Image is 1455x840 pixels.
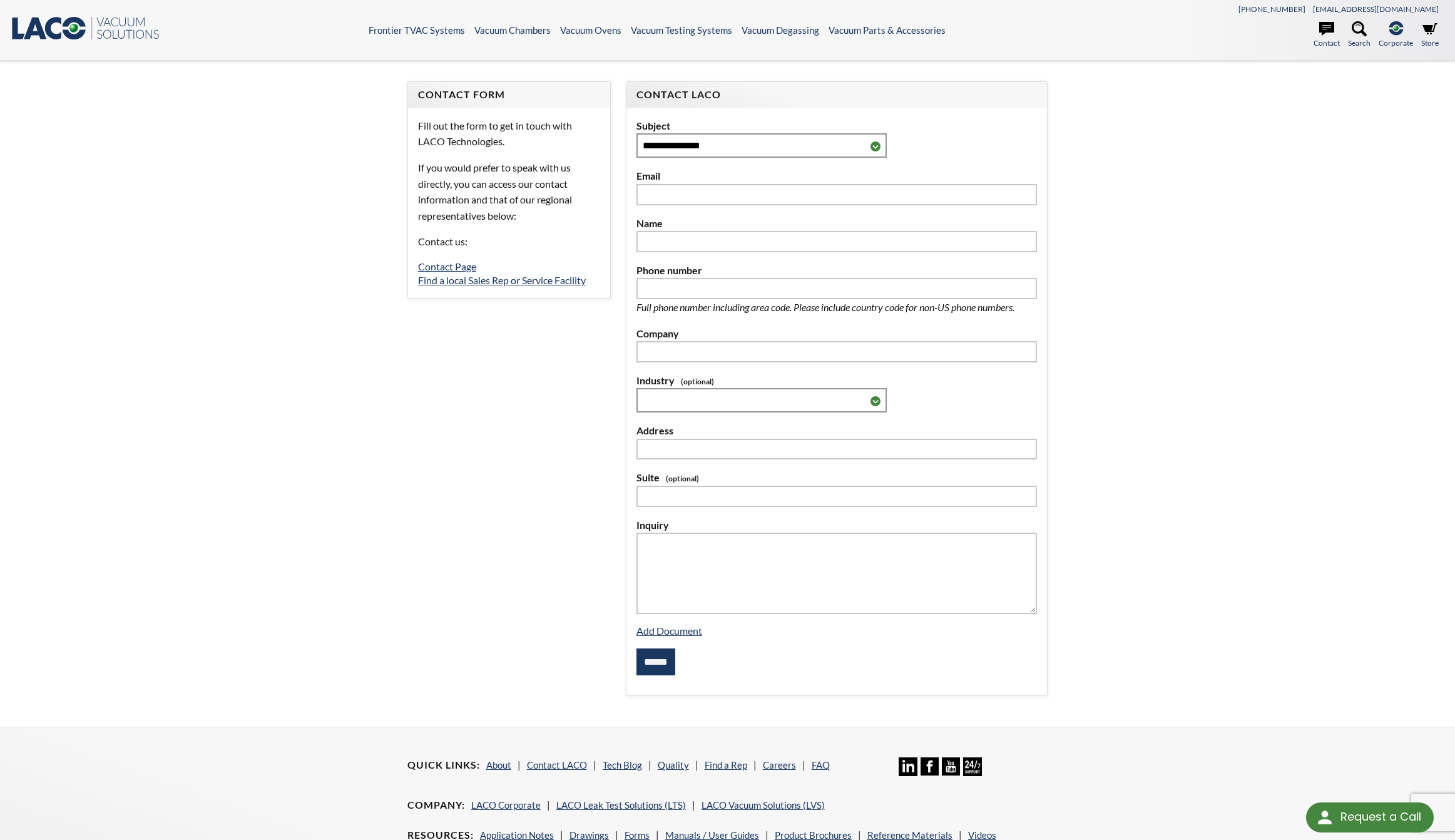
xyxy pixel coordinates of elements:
[812,759,830,771] a: FAQ
[963,767,981,778] a: 24/7 Support
[963,757,981,776] img: 24/7 Support Icon
[474,24,551,36] a: Vacuum Chambers
[603,759,642,771] a: Tech Blog
[556,799,686,811] a: LACO Leak Test Solutions (LTS)
[658,759,689,771] a: Quality
[636,423,1037,439] label: Address
[418,88,600,101] h4: Contact Form
[471,799,541,811] a: LACO Corporate
[369,24,465,36] a: Frontier TVAC Systems
[418,274,586,286] a: Find a local Sales Rep or Service Facility
[407,759,480,772] h4: Quick Links
[560,24,621,36] a: Vacuum Ovens
[1348,21,1371,49] a: Search
[1379,37,1413,49] span: Corporate
[702,799,825,811] a: LACO Vacuum Solutions (LVS)
[636,372,1037,389] label: Industry
[636,299,1037,315] p: Full phone number including area code. Please include country code for non-US phone numbers.
[1306,802,1434,832] div: Request a Call
[486,759,511,771] a: About
[1340,802,1421,831] div: Request a Call
[1421,21,1439,49] a: Store
[636,88,1037,101] h4: Contact LACO
[742,24,819,36] a: Vacuum Degassing
[636,168,1037,184] label: Email
[705,759,747,771] a: Find a Rep
[418,260,476,272] a: Contact Page
[418,118,600,150] p: Fill out the form to get in touch with LACO Technologies.
[1313,4,1439,14] a: [EMAIL_ADDRESS][DOMAIN_NAME]
[763,759,796,771] a: Careers
[636,118,1037,134] label: Subject
[636,625,702,637] a: Add Document
[636,215,1037,232] label: Name
[829,24,946,36] a: Vacuum Parts & Accessories
[636,325,1037,342] label: Company
[636,469,1037,486] label: Suite
[1315,807,1335,827] img: round button
[636,262,1037,279] label: Phone number
[418,233,600,250] p: Contact us:
[1314,21,1340,49] a: Contact
[418,160,600,223] p: If you would prefer to speak with us directly, you can access our contact information and that of...
[1238,4,1305,14] a: [PHONE_NUMBER]
[407,799,465,812] h4: Company
[636,517,1037,533] label: Inquiry
[631,24,732,36] a: Vacuum Testing Systems
[527,759,587,771] a: Contact LACO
